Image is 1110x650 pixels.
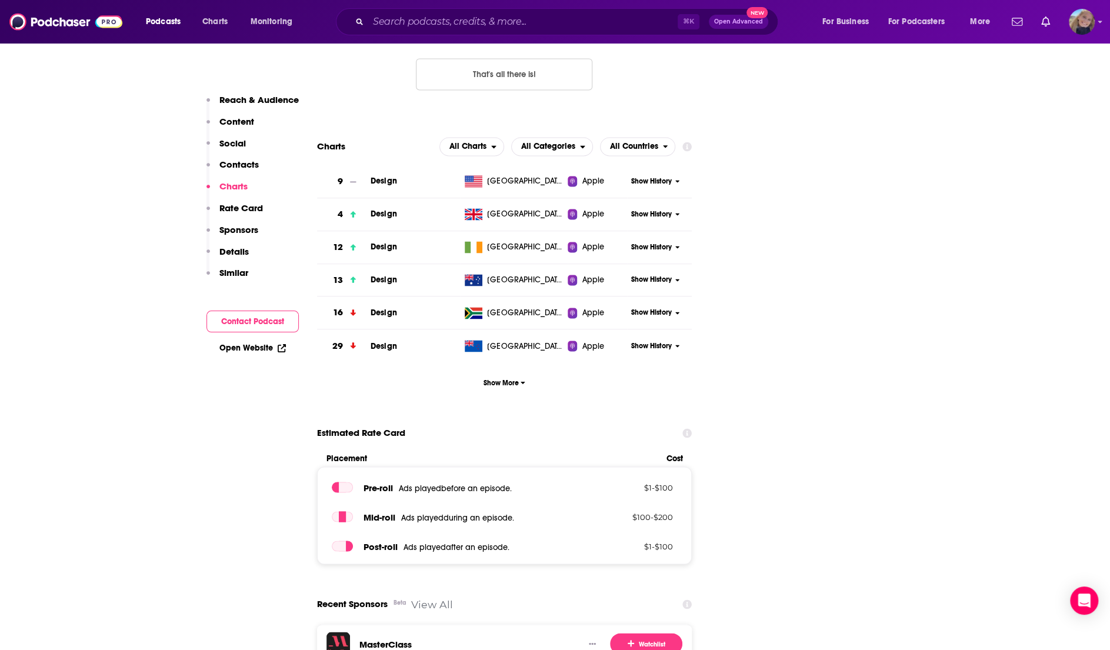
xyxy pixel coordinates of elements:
a: Podchaser - Follow, Share and Rate Podcasts [9,11,122,33]
button: Social [206,138,246,159]
h3: 9 [338,175,343,188]
span: Open Advanced [714,19,763,25]
a: Charts [195,12,235,31]
span: Apple [582,175,604,187]
span: Ads played before an episode . [398,483,511,493]
a: Design [371,209,397,219]
a: [GEOGRAPHIC_DATA] [460,340,568,352]
button: open menu [511,137,593,156]
a: Apple [568,208,627,220]
span: For Podcasters [888,14,945,30]
a: [GEOGRAPHIC_DATA] [460,208,568,220]
a: 16 [317,296,371,329]
span: Ads played after an episode . [403,542,509,552]
p: Contacts [219,159,259,170]
button: open menu [242,12,308,31]
button: Show History [627,209,684,219]
span: Recent Sponsors [317,592,388,615]
span: Show History [631,209,672,219]
a: Design [371,176,397,186]
button: Contacts [206,159,259,181]
div: Beta [394,591,406,614]
span: United Kingdom [487,208,564,220]
span: For Business [822,14,869,30]
p: Content [219,116,254,127]
div: Open Intercom Messenger [1070,586,1098,615]
a: View All [411,598,453,610]
button: Show History [627,275,684,285]
a: [GEOGRAPHIC_DATA] [460,274,568,286]
span: Australia [487,274,564,286]
button: Show History [627,176,684,186]
span: Apple [582,307,604,319]
button: open menu [962,12,1005,31]
span: Cost [666,453,682,463]
p: $ 1 - $ 100 [596,541,672,551]
span: Logged in as jopsvig [1069,9,1095,35]
button: Show History [627,242,684,252]
a: Recent SponsorsBeta [317,592,402,615]
span: Post -roll [363,541,397,552]
button: open menu [881,12,962,31]
a: Design [371,308,397,318]
span: ⌘ K [678,14,699,29]
p: Social [219,138,246,149]
span: Mid -roll [363,511,395,522]
input: Search podcasts, credits, & more... [368,12,678,31]
button: open menu [814,12,884,31]
span: Show History [631,308,672,318]
span: Apple [582,241,604,253]
button: Open AdvancedNew [709,15,768,29]
p: Reach & Audience [219,94,299,105]
span: Podcasts [146,14,181,30]
p: Similar [219,267,248,278]
span: Pre -roll [363,482,392,493]
h3: 29 [332,339,343,352]
button: Charts [206,181,248,202]
p: Sponsors [219,224,258,235]
button: open menu [439,137,504,156]
span: Apple [582,208,604,220]
h3: 13 [333,274,343,287]
span: United States [487,175,564,187]
span: All Charts [449,142,486,151]
div: Search podcasts, credits, & more... [347,8,789,35]
a: Design [371,341,397,351]
a: Apple [568,274,627,286]
a: Design [371,242,397,252]
span: All Categories [521,142,575,151]
span: Ireland [487,241,564,253]
a: Apple [568,241,627,253]
span: Monitoring [251,14,292,30]
a: Open Website [219,343,286,353]
a: [GEOGRAPHIC_DATA] [460,241,568,253]
a: Apple [568,307,627,319]
span: Watchlist [628,639,665,649]
span: Show History [631,341,672,351]
a: MasterClass [359,638,412,649]
button: Show profile menu [1069,9,1095,35]
span: New Zealand [487,340,564,352]
button: Sponsors [206,224,258,246]
span: Apple [582,340,604,352]
a: 12 [317,231,371,264]
h3: 4 [338,208,343,221]
button: Content [206,116,254,138]
button: Show More Button [584,638,601,649]
h2: Categories [511,137,593,156]
span: Ads played during an episode . [401,512,514,522]
a: [GEOGRAPHIC_DATA] [460,307,568,319]
span: South Africa [487,307,564,319]
span: Show History [631,242,672,252]
button: open menu [600,137,676,156]
a: Show notifications dropdown [1007,12,1027,32]
a: Design [371,275,397,285]
button: Show History [627,308,684,318]
button: open menu [138,12,196,31]
p: Rate Card [219,202,263,214]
